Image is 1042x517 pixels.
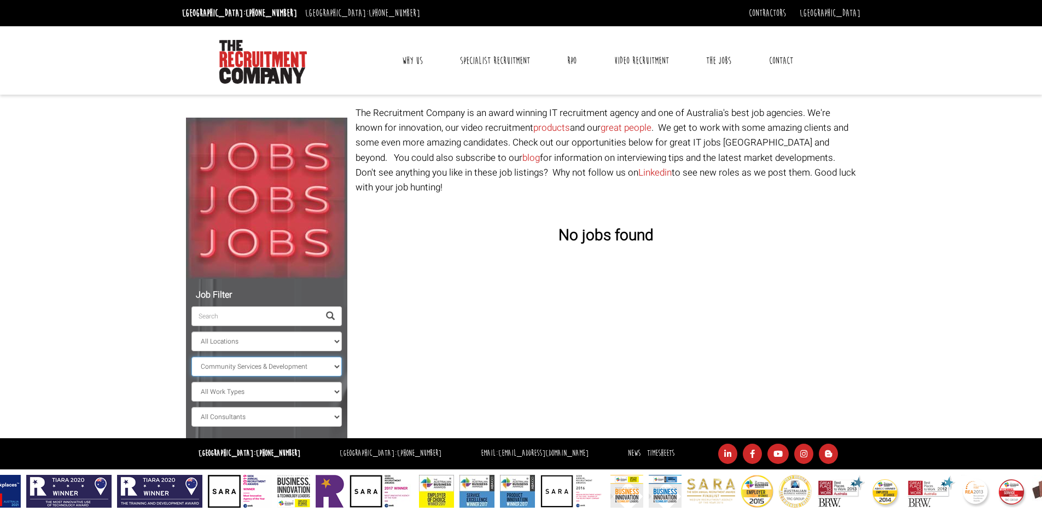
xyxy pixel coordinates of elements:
[356,228,856,245] h3: No jobs found
[800,7,860,19] a: [GEOGRAPHIC_DATA]
[606,47,677,74] a: Video Recruitment
[522,151,540,165] a: blog
[191,306,319,326] input: Search
[628,448,641,458] a: News
[478,446,591,462] li: Email:
[256,448,300,458] a: [PHONE_NUMBER]
[199,448,300,458] strong: [GEOGRAPHIC_DATA]:
[302,4,423,22] li: [GEOGRAPHIC_DATA]:
[559,47,585,74] a: RPO
[638,166,672,179] a: Linkedin
[337,446,444,462] li: [GEOGRAPHIC_DATA]:
[397,448,441,458] a: [PHONE_NUMBER]
[533,121,570,135] a: products
[246,7,297,19] a: [PHONE_NUMBER]
[647,448,674,458] a: Timesheets
[219,40,307,84] img: The Recruitment Company
[761,47,801,74] a: Contact
[179,4,300,22] li: [GEOGRAPHIC_DATA]:
[498,448,589,458] a: [EMAIL_ADDRESS][DOMAIN_NAME]
[369,7,420,19] a: [PHONE_NUMBER]
[394,47,431,74] a: Why Us
[356,106,856,195] p: The Recruitment Company is an award winning IT recruitment agency and one of Australia's best job...
[191,291,342,300] h5: Job Filter
[186,118,347,279] img: Jobs, Jobs, Jobs
[749,7,786,19] a: Contractors
[452,47,538,74] a: Specialist Recruitment
[698,47,740,74] a: The Jobs
[601,121,651,135] a: great people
